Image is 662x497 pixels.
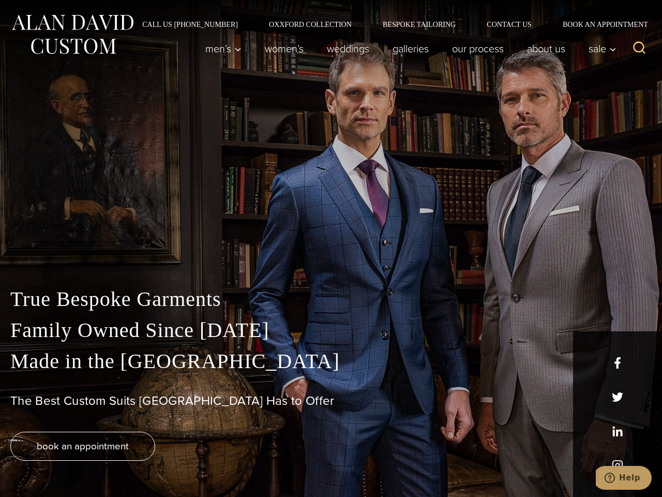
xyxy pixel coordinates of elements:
[127,21,652,28] nav: Secondary Navigation
[381,38,441,59] a: Galleries
[127,21,253,28] a: Call Us [PHONE_NUMBER]
[10,284,652,377] p: True Bespoke Garments Family Owned Since [DATE] Made in the [GEOGRAPHIC_DATA]
[367,21,471,28] a: Bespoke Tailoring
[37,438,129,454] span: book an appointment
[10,393,652,408] h1: The Best Custom Suits [GEOGRAPHIC_DATA] Has to Offer
[194,38,253,59] button: Men’s sub menu toggle
[596,466,652,492] iframe: Opens a widget where you can chat to one of our agents
[194,38,622,59] nav: Primary Navigation
[10,432,155,461] a: book an appointment
[577,38,622,59] button: Sale sub menu toggle
[627,36,652,61] button: View Search Form
[315,38,381,59] a: weddings
[516,38,577,59] a: About Us
[547,21,652,28] a: Book an Appointment
[253,21,367,28] a: Oxxford Collection
[10,11,134,57] img: Alan David Custom
[471,21,547,28] a: Contact Us
[253,38,315,59] a: Women’s
[441,38,516,59] a: Our Process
